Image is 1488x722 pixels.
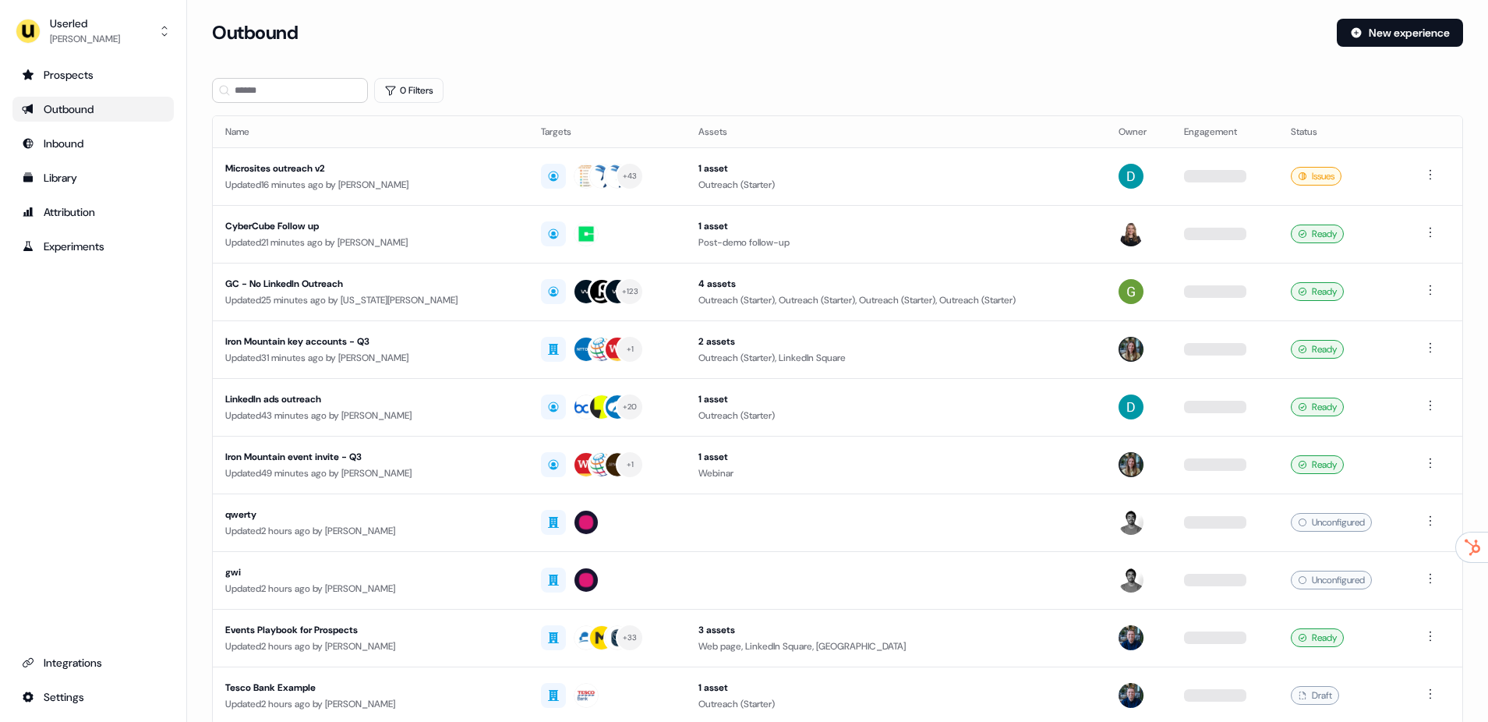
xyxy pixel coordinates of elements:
[698,449,1094,465] div: 1 asset
[1119,510,1143,535] img: Maz
[12,12,174,50] button: Userled[PERSON_NAME]
[698,408,1094,423] div: Outreach (Starter)
[1119,337,1143,362] img: Charlotte
[225,350,516,366] div: Updated 31 minutes ago by [PERSON_NAME]
[623,631,638,645] div: + 33
[22,136,164,151] div: Inbound
[1291,225,1344,243] div: Ready
[1119,164,1143,189] img: David
[12,131,174,156] a: Go to Inbound
[1106,116,1172,147] th: Owner
[225,235,516,250] div: Updated 21 minutes ago by [PERSON_NAME]
[698,177,1094,193] div: Outreach (Starter)
[225,177,516,193] div: Updated 16 minutes ago by [PERSON_NAME]
[225,218,516,234] div: CyberCube Follow up
[623,169,638,183] div: + 43
[698,276,1094,292] div: 4 assets
[225,449,516,465] div: Iron Mountain event invite - Q3
[1119,279,1143,304] img: Georgia
[698,639,1094,654] div: Web page, LinkedIn Square, [GEOGRAPHIC_DATA]
[22,239,164,254] div: Experiments
[50,16,120,31] div: Userled
[1291,398,1344,416] div: Ready
[1119,221,1143,246] img: Geneviève
[1291,455,1344,474] div: Ready
[225,334,516,349] div: Iron Mountain key accounts - Q3
[698,391,1094,407] div: 1 asset
[225,639,516,654] div: Updated 2 hours ago by [PERSON_NAME]
[12,650,174,675] a: Go to integrations
[225,391,516,407] div: LinkedIn ads outreach
[698,161,1094,176] div: 1 asset
[225,161,516,176] div: Microsites outreach v2
[1119,683,1143,708] img: James
[623,400,638,414] div: + 20
[528,116,685,147] th: Targets
[1278,116,1408,147] th: Status
[12,97,174,122] a: Go to outbound experience
[213,116,528,147] th: Name
[698,680,1094,695] div: 1 asset
[1291,340,1344,359] div: Ready
[622,285,638,299] div: + 123
[225,565,516,580] div: gwi
[698,292,1094,308] div: Outreach (Starter), Outreach (Starter), Outreach (Starter), Outreach (Starter)
[698,465,1094,481] div: Webinar
[1291,571,1372,589] div: Unconfigured
[1291,282,1344,301] div: Ready
[698,622,1094,638] div: 3 assets
[225,696,516,712] div: Updated 2 hours ago by [PERSON_NAME]
[698,218,1094,234] div: 1 asset
[225,465,516,481] div: Updated 49 minutes ago by [PERSON_NAME]
[698,235,1094,250] div: Post-demo follow-up
[374,78,444,103] button: 0 Filters
[22,204,164,220] div: Attribution
[1119,395,1143,419] img: David
[12,200,174,225] a: Go to attribution
[12,685,174,710] a: Go to integrations
[225,680,516,695] div: Tesco Bank Example
[22,655,164,671] div: Integrations
[1291,686,1339,705] div: Draft
[225,408,516,423] div: Updated 43 minutes ago by [PERSON_NAME]
[1119,568,1143,593] img: Maz
[1291,628,1344,647] div: Ready
[225,523,516,539] div: Updated 2 hours ago by [PERSON_NAME]
[627,342,634,356] div: + 1
[12,234,174,259] a: Go to experiments
[1119,452,1143,477] img: Charlotte
[225,581,516,596] div: Updated 2 hours ago by [PERSON_NAME]
[12,165,174,190] a: Go to templates
[698,334,1094,349] div: 2 assets
[1337,19,1463,47] button: New experience
[1291,513,1372,532] div: Unconfigured
[627,458,634,472] div: + 1
[225,292,516,308] div: Updated 25 minutes ago by [US_STATE][PERSON_NAME]
[1172,116,1279,147] th: Engagement
[686,116,1106,147] th: Assets
[22,170,164,186] div: Library
[12,62,174,87] a: Go to prospects
[698,696,1094,712] div: Outreach (Starter)
[225,622,516,638] div: Events Playbook for Prospects
[1119,625,1143,650] img: James
[50,31,120,47] div: [PERSON_NAME]
[22,689,164,705] div: Settings
[1291,167,1341,186] div: Issues
[225,507,516,522] div: qwerty
[22,67,164,83] div: Prospects
[225,276,516,292] div: GC - No LinkedIn Outreach
[698,350,1094,366] div: Outreach (Starter), LinkedIn Square
[212,21,298,44] h3: Outbound
[22,101,164,117] div: Outbound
